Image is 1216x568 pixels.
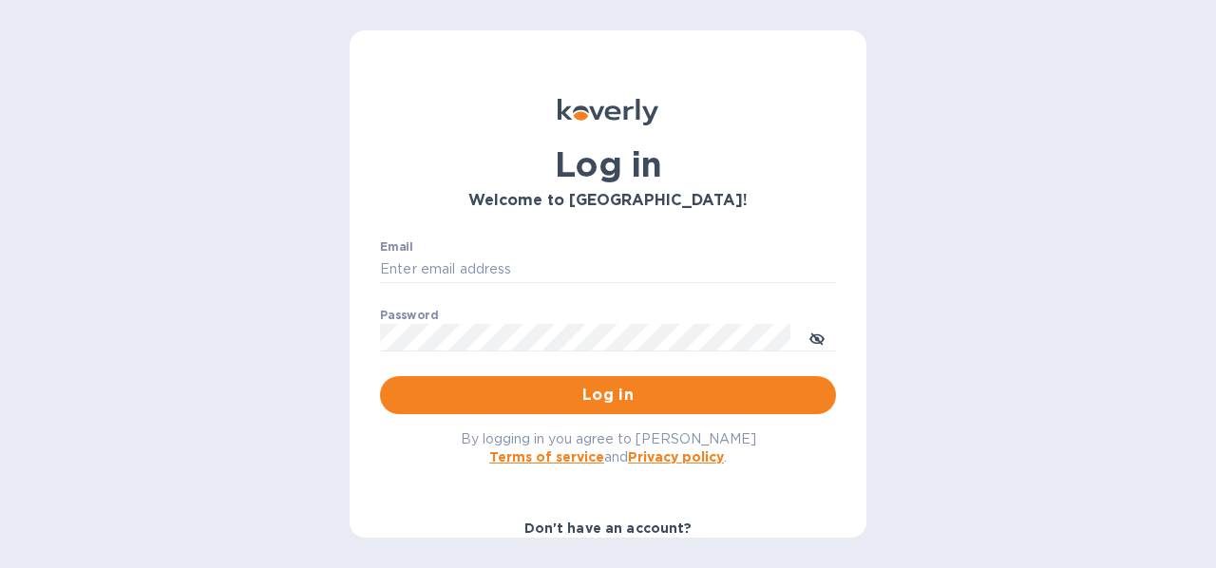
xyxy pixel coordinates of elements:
span: Log in [395,384,821,407]
input: Enter email address [380,256,836,284]
span: By logging in you agree to [PERSON_NAME] and . [461,431,756,464]
label: Password [380,310,438,321]
label: Email [380,241,413,253]
a: Privacy policy [628,449,724,464]
button: Log in [380,376,836,414]
img: Koverly [558,99,658,125]
b: Don't have an account? [524,521,693,536]
h3: Welcome to [GEOGRAPHIC_DATA]! [380,192,836,210]
button: toggle password visibility [798,318,836,356]
a: Terms of service [489,449,604,464]
h1: Log in [380,144,836,184]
